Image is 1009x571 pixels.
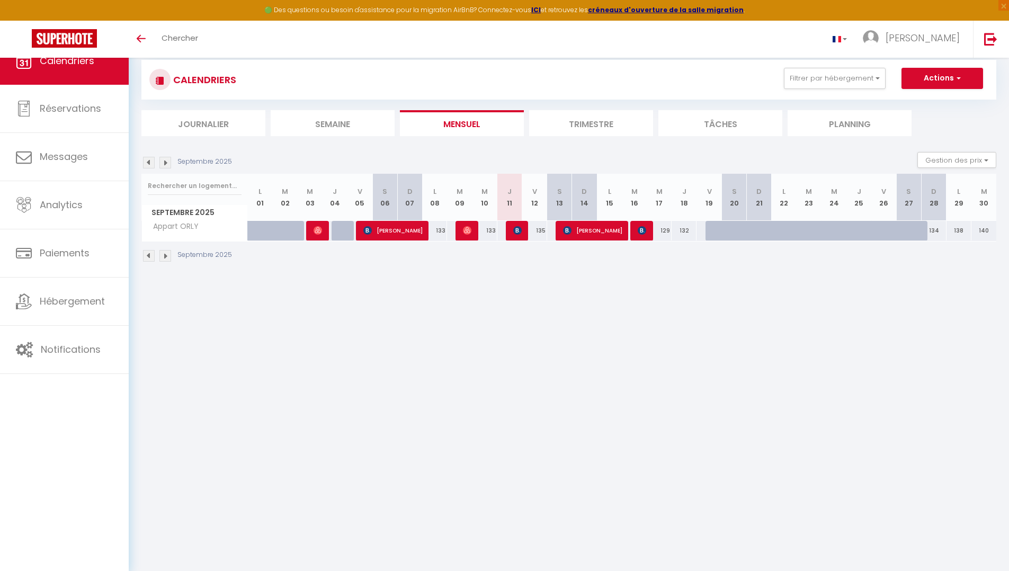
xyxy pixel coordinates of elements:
[881,186,886,197] abbr: V
[422,174,447,221] th: 08
[831,186,837,197] abbr: M
[40,198,83,211] span: Analytics
[41,343,101,356] span: Notifications
[557,186,562,197] abbr: S
[638,220,646,240] span: [PERSON_NAME] Abal
[857,186,861,197] abbr: J
[658,110,782,136] li: Tâches
[382,186,387,197] abbr: S
[422,221,447,240] div: 133
[917,152,996,168] button: Gestion des prix
[162,32,198,43] span: Chercher
[682,186,686,197] abbr: J
[40,54,94,67] span: Calendriers
[177,157,232,167] p: Septembre 2025
[931,186,936,197] abbr: D
[747,174,772,221] th: 21
[732,186,737,197] abbr: S
[529,110,653,136] li: Trimestre
[572,174,597,221] th: 14
[582,186,587,197] abbr: D
[433,186,436,197] abbr: L
[588,5,744,14] a: créneaux d'ouverture de la salle migration
[32,29,97,48] img: Super Booking
[547,174,572,221] th: 13
[141,110,265,136] li: Journalier
[177,250,232,260] p: Septembre 2025
[463,220,471,240] span: [PERSON_NAME]
[772,174,797,221] th: 22
[397,174,422,221] th: 07
[472,174,497,221] th: 10
[921,174,946,221] th: 28
[707,186,712,197] abbr: V
[400,110,524,136] li: Mensuel
[855,21,973,58] a: ... [PERSON_NAME]
[981,186,987,197] abbr: M
[472,221,497,240] div: 133
[947,174,971,221] th: 29
[258,186,262,197] abbr: L
[307,186,313,197] abbr: M
[154,21,206,58] a: Chercher
[248,174,273,221] th: 01
[871,174,896,221] th: 26
[298,174,323,221] th: 03
[901,68,983,89] button: Actions
[782,186,785,197] abbr: L
[40,246,90,260] span: Paiements
[323,174,347,221] th: 04
[921,221,946,240] div: 134
[906,186,911,197] abbr: S
[697,174,721,221] th: 19
[971,174,996,221] th: 30
[273,174,298,221] th: 02
[282,186,288,197] abbr: M
[784,68,886,89] button: Filtrer par hébergement
[971,221,996,240] div: 140
[622,174,647,221] th: 16
[984,32,997,46] img: logout
[144,221,201,233] span: Appart ORLY
[507,186,512,197] abbr: J
[40,150,88,163] span: Messages
[513,220,522,240] span: [PERSON_NAME]
[756,186,762,197] abbr: D
[886,31,960,44] span: [PERSON_NAME]
[142,205,247,220] span: Septembre 2025
[896,174,921,221] th: 27
[358,186,362,197] abbr: V
[846,174,871,221] th: 25
[347,174,372,221] th: 05
[957,186,960,197] abbr: L
[656,186,663,197] abbr: M
[522,221,547,240] div: 135
[148,176,242,195] input: Rechercher un logement...
[407,186,413,197] abbr: D
[597,174,622,221] th: 15
[447,174,472,221] th: 09
[563,220,622,240] span: [PERSON_NAME]
[788,110,912,136] li: Planning
[647,174,672,221] th: 17
[822,174,846,221] th: 24
[497,174,522,221] th: 11
[647,221,672,240] div: 129
[522,174,547,221] th: 12
[457,186,463,197] abbr: M
[672,174,697,221] th: 18
[363,220,423,240] span: [PERSON_NAME]
[531,5,541,14] a: ICI
[40,295,105,308] span: Hébergement
[608,186,611,197] abbr: L
[631,186,638,197] abbr: M
[863,30,879,46] img: ...
[271,110,395,136] li: Semaine
[532,186,537,197] abbr: V
[722,174,747,221] th: 20
[481,186,488,197] abbr: M
[40,102,101,115] span: Réservations
[333,186,337,197] abbr: J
